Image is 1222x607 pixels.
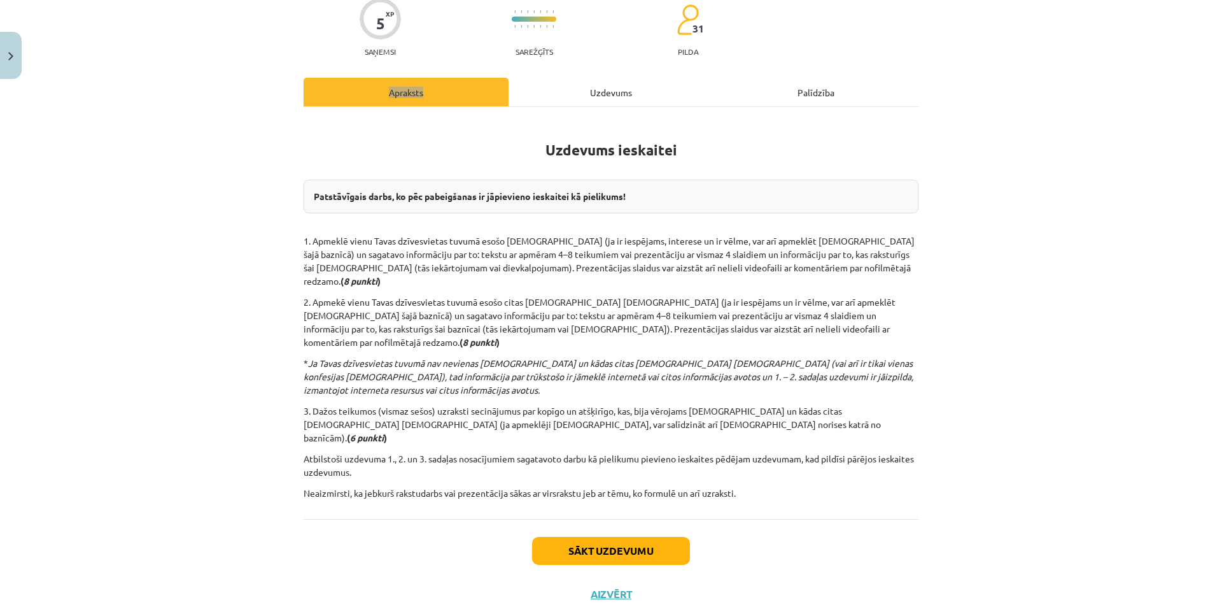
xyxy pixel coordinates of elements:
[304,234,918,288] p: 1. Apmeklē vienu Tavas dzīvesvietas tuvumā esošo [DEMOGRAPHIC_DATA] (ja ir iespējams, interese un...
[587,588,635,601] button: Aizvērt
[532,537,690,565] button: Sākt uzdevumu
[533,25,535,28] img: icon-short-line-57e1e144782c952c97e751825c79c345078a6d821885a25fce030b3d8c18986b.svg
[527,25,528,28] img: icon-short-line-57e1e144782c952c97e751825c79c345078a6d821885a25fce030b3d8c18986b.svg
[533,10,535,13] img: icon-short-line-57e1e144782c952c97e751825c79c345078a6d821885a25fce030b3d8c18986b.svg
[347,432,387,443] strong: ( )
[678,47,698,56] p: pilda
[341,275,381,287] strong: ( )
[514,10,516,13] img: icon-short-line-57e1e144782c952c97e751825c79c345078a6d821885a25fce030b3d8c18986b.svg
[304,357,913,396] i: Ja Tavas dzīvesvietas tuvumā nav nevienas [DEMOGRAPHIC_DATA] un kādas citas [DEMOGRAPHIC_DATA] [D...
[8,52,13,61] img: icon-close-lesson-0947bae3869378f0d4975bcd49f059093ad1ed9edebbc8119c70593378902aed.svg
[304,78,509,106] div: Apraksts
[460,336,500,348] strong: ( )
[463,336,496,348] i: 8 punkti
[546,10,547,13] img: icon-short-line-57e1e144782c952c97e751825c79c345078a6d821885a25fce030b3d8c18986b.svg
[545,141,677,159] strong: Uzdevums ieskaitei
[344,275,377,287] i: 8 punkti
[552,25,554,28] img: icon-short-line-57e1e144782c952c97e751825c79c345078a6d821885a25fce030b3d8c18986b.svg
[521,25,522,28] img: icon-short-line-57e1e144782c952c97e751825c79c345078a6d821885a25fce030b3d8c18986b.svg
[376,15,385,32] div: 5
[386,10,394,17] span: XP
[304,404,918,445] p: 3. Dažos teikumos (vismaz sešos) uzraksti secinājumus par kopīgo un atšķirīgo, kas, bija vērojams...
[713,78,918,106] div: Palīdzība
[304,452,918,479] p: Atbilstoši uzdevuma 1., 2. un 3. sadaļas nosacījumiem sagatavoto darbu kā pielikumu pievieno iesk...
[677,4,699,36] img: students-c634bb4e5e11cddfef0936a35e636f08e4e9abd3cc4e673bd6f9a4125e45ecb1.svg
[304,487,918,500] p: Neaizmirsti, ka jebkurš rakstudarbs vai prezentācija sākas ar virsrakstu jeb ar tēmu, ko formulē ...
[540,10,541,13] img: icon-short-line-57e1e144782c952c97e751825c79c345078a6d821885a25fce030b3d8c18986b.svg
[304,296,918,349] p: 2. Apmekē vienu Tavas dzīvesvietas tuvumā esošo citas [DEMOGRAPHIC_DATA] [DEMOGRAPHIC_DATA] (ja i...
[509,78,713,106] div: Uzdevums
[527,10,528,13] img: icon-short-line-57e1e144782c952c97e751825c79c345078a6d821885a25fce030b3d8c18986b.svg
[692,23,704,34] span: 31
[540,25,541,28] img: icon-short-line-57e1e144782c952c97e751825c79c345078a6d821885a25fce030b3d8c18986b.svg
[552,10,554,13] img: icon-short-line-57e1e144782c952c97e751825c79c345078a6d821885a25fce030b3d8c18986b.svg
[514,25,516,28] img: icon-short-line-57e1e144782c952c97e751825c79c345078a6d821885a25fce030b3d8c18986b.svg
[521,10,522,13] img: icon-short-line-57e1e144782c952c97e751825c79c345078a6d821885a25fce030b3d8c18986b.svg
[516,47,553,56] p: Sarežģīts
[546,25,547,28] img: icon-short-line-57e1e144782c952c97e751825c79c345078a6d821885a25fce030b3d8c18986b.svg
[350,432,384,443] i: 6 punkti
[314,190,626,202] strong: Patstāvīgais darbs, ko pēc pabeigšanas ir jāpievieno ieskaitei kā pielikums!
[360,47,401,56] p: Saņemsi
